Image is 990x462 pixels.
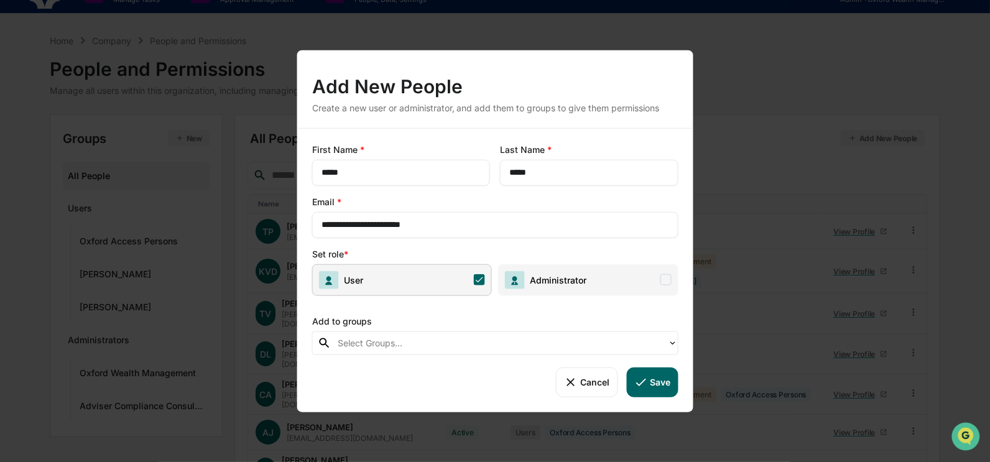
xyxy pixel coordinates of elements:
[90,157,100,167] div: 🗄️
[312,248,344,264] span: Set role
[312,305,678,331] div: Add to groups
[7,151,85,173] a: 🖐️Preclearance
[12,25,226,45] p: How can we help?
[626,367,678,397] button: Save
[42,107,157,117] div: We're available if you need us!
[103,156,154,169] span: Attestations
[211,98,226,113] button: Start new chat
[500,144,547,154] span: Last Name
[12,181,22,191] div: 🔎
[339,274,363,285] span: User
[25,156,80,169] span: Preclearance
[85,151,159,173] a: 🗄️Attestations
[7,175,83,197] a: 🔎Data Lookup
[319,270,339,289] img: User Icon
[312,65,678,97] div: Add New People
[312,196,337,206] span: Email
[12,95,35,117] img: 1746055101610-c473b297-6a78-478c-a979-82029cc54cd1
[505,270,525,289] img: Administrator Icon
[950,421,984,455] iframe: Open customer support
[525,274,586,285] span: Administrator
[124,210,150,219] span: Pylon
[556,367,618,397] button: Cancel
[88,210,150,219] a: Powered byPylon
[312,102,678,113] div: Create a new user or administrator, and add them to groups to give them permissions
[312,144,360,154] span: First Name
[42,95,204,107] div: Start new chat
[25,180,78,192] span: Data Lookup
[12,157,22,167] div: 🖐️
